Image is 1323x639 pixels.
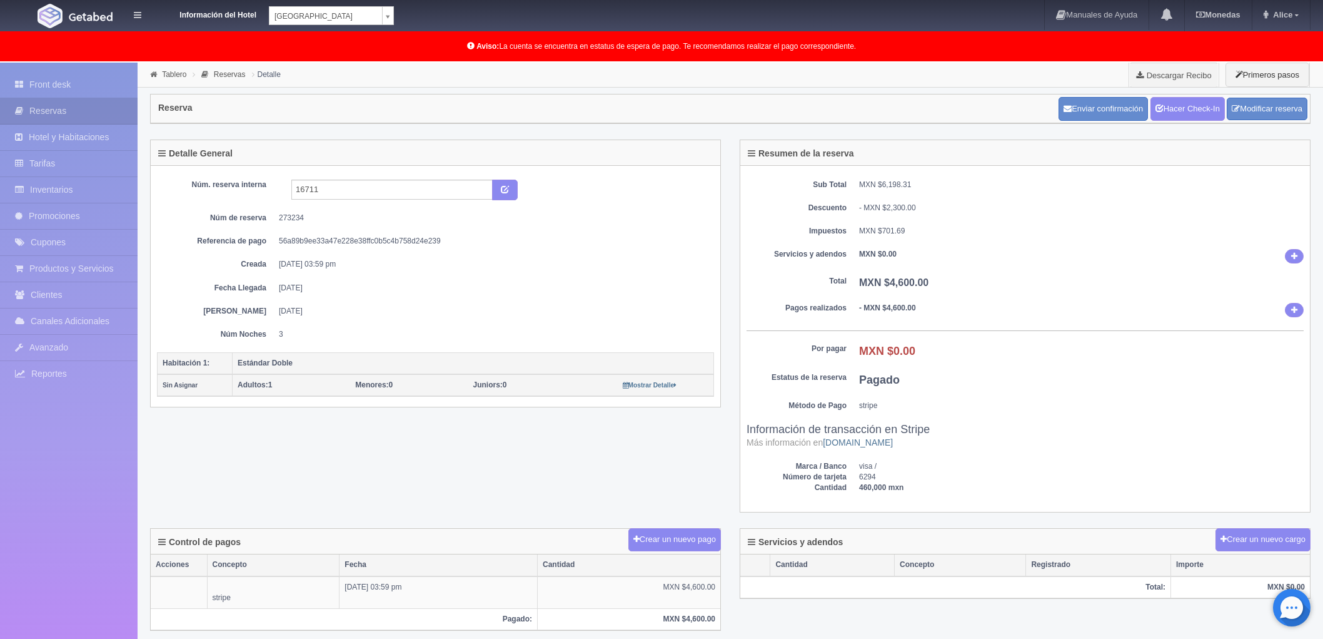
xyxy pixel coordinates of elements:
[747,276,847,287] dt: Total
[538,555,721,576] th: Cantidad
[747,461,847,472] dt: Marca / Banco
[279,236,705,247] dd: 56a89b9ee33a47e228e38ffc0b5c4b758d24e239
[1150,97,1225,121] a: Hacer Check-In
[747,424,1304,449] h3: Información de transacción en Stripe
[747,180,847,190] dt: Sub Total
[859,226,1304,237] dd: MXN $701.69
[166,306,266,317] dt: [PERSON_NAME]
[747,249,847,260] dt: Servicios y adendos
[340,576,538,609] td: [DATE] 03:59 pm
[859,483,903,492] b: 460,000 mxn
[166,213,266,223] dt: Núm de reserva
[747,483,847,493] dt: Cantidad
[859,461,1304,472] dd: visa /
[151,608,538,630] th: Pagado:
[1225,63,1309,87] button: Primeros pasos
[340,555,538,576] th: Fecha
[1227,98,1307,121] a: Modificar reserva
[158,103,193,113] h4: Reserva
[538,608,721,630] th: MXN $4,600.00
[623,382,677,389] small: Mostrar Detalle
[355,381,393,389] span: 0
[859,374,900,386] b: Pagado
[233,352,714,374] th: Estándar Doble
[859,203,1304,213] div: - MXN $2,300.00
[38,4,63,28] img: Getabed
[214,70,246,79] a: Reservas
[238,381,268,389] strong: Adultos:
[163,382,198,389] small: Sin Asignar
[166,329,266,340] dt: Núm Noches
[859,472,1304,483] dd: 6294
[747,372,847,383] dt: Estatus de la reserva
[740,576,1171,598] th: Total:
[207,576,340,609] td: stripe
[1171,555,1310,576] th: Importe
[279,329,705,340] dd: 3
[279,283,705,294] dd: [DATE]
[859,345,915,357] b: MXN $0.00
[747,226,847,237] dt: Impuestos
[859,180,1304,190] dd: MXN $6,198.31
[151,555,207,576] th: Acciones
[158,149,233,158] h4: Detalle General
[166,259,266,270] dt: Creada
[895,555,1026,576] th: Concepto
[747,303,847,314] dt: Pagos realizados
[166,180,266,190] dt: Núm. reserva interna
[823,437,893,447] a: [DOMAIN_NAME]
[623,381,677,389] a: Mostrar Detalle
[269,6,394,25] a: [GEOGRAPHIC_DATA]
[1196,10,1240,19] b: Monedas
[163,359,209,367] b: Habitación 1:
[166,283,266,294] dt: Fecha Llegada
[207,555,340,576] th: Concepto
[156,6,256,21] dt: Información del Hotel
[279,213,705,223] dd: 273234
[1270,10,1292,19] span: Alice
[274,7,377,26] span: [GEOGRAPHIC_DATA]
[1129,63,1219,88] a: Descargar Recibo
[355,381,388,389] strong: Menores:
[859,401,1304,411] dd: stripe
[473,381,503,389] strong: Juniors:
[859,250,897,258] b: MXN $0.00
[859,304,916,312] b: - MXN $4,600.00
[748,538,843,547] h4: Servicios y adendos
[238,381,272,389] span: 1
[162,70,186,79] a: Tablero
[473,381,507,389] span: 0
[69,12,113,21] img: Getabed
[747,344,847,354] dt: Por pagar
[1215,528,1310,551] button: Crear un nuevo cargo
[747,203,847,213] dt: Descuento
[770,555,895,576] th: Cantidad
[538,576,721,609] td: MXN $4,600.00
[158,538,241,547] h4: Control de pagos
[747,472,847,483] dt: Número de tarjeta
[249,68,284,80] li: Detalle
[1171,576,1310,598] th: MXN $0.00
[747,401,847,411] dt: Método de Pago
[1059,97,1148,121] button: Enviar confirmación
[859,277,928,288] b: MXN $4,600.00
[476,42,499,51] b: Aviso:
[628,528,721,551] button: Crear un nuevo pago
[747,437,893,447] small: Más información en
[1026,555,1171,576] th: Registrado
[279,306,705,317] dd: [DATE]
[279,259,705,270] dd: [DATE] 03:59 pm
[748,149,854,158] h4: Resumen de la reserva
[166,236,266,247] dt: Referencia de pago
